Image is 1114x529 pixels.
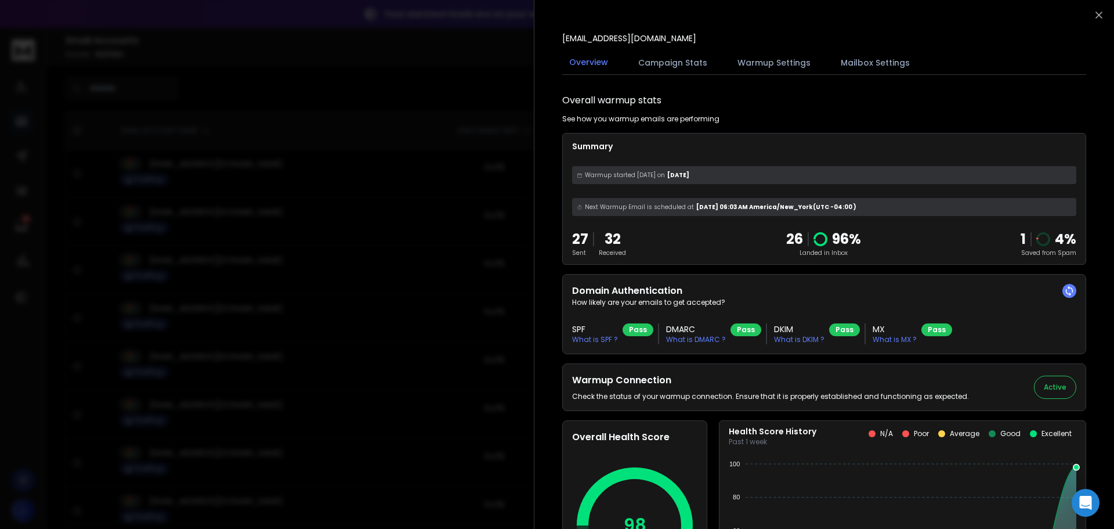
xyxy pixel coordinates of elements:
p: 32 [599,230,626,249]
tspan: 100 [729,460,740,467]
div: [DATE] 06:03 AM America/New_York (UTC -04:00 ) [572,198,1076,216]
p: 96 % [832,230,861,249]
p: N/A [880,429,893,438]
button: Mailbox Settings [834,50,917,75]
div: Pass [623,323,653,336]
p: Health Score History [729,426,816,437]
p: 26 [786,230,803,249]
div: Pass [829,323,860,336]
h3: DKIM [774,323,824,335]
p: Sent [572,249,588,257]
p: Landed in Inbox [786,249,861,257]
button: Overview [562,49,615,76]
button: Warmup Settings [730,50,818,75]
h2: Domain Authentication [572,284,1076,298]
p: 4 % [1055,230,1076,249]
div: Open Intercom Messenger [1072,489,1099,517]
h3: SPF [572,323,618,335]
p: Past 1 week [729,437,816,447]
p: Saved from Spam [1021,249,1076,257]
h3: MX [873,323,917,335]
h1: Overall warmup stats [562,93,661,107]
p: Good [1000,429,1021,438]
div: Pass [730,323,761,336]
span: Next Warmup Email is scheduled at [585,203,694,211]
div: Pass [921,323,952,336]
p: Received [599,249,626,257]
button: Campaign Stats [631,50,714,75]
strong: 1 [1021,229,1026,249]
div: [DATE] [572,166,1076,184]
h2: Overall Health Score [572,430,697,444]
p: What is SPF ? [572,335,618,344]
p: What is MX ? [873,335,917,344]
p: 27 [572,230,588,249]
p: Check the status of your warmup connection. Ensure that it is properly established and functionin... [572,392,969,401]
h2: Warmup Connection [572,373,969,387]
p: What is DMARC ? [666,335,726,344]
span: Warmup started [DATE] on [585,171,665,179]
p: How likely are your emails to get accepted? [572,298,1076,307]
p: Excellent [1041,429,1072,438]
tspan: 80 [733,494,740,501]
p: Summary [572,141,1076,152]
h3: DMARC [666,323,726,335]
p: What is DKIM ? [774,335,824,344]
p: [EMAIL_ADDRESS][DOMAIN_NAME] [562,33,696,44]
button: Active [1034,376,1076,399]
p: Poor [914,429,929,438]
p: Average [950,429,979,438]
p: See how you warmup emails are performing [562,114,719,124]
